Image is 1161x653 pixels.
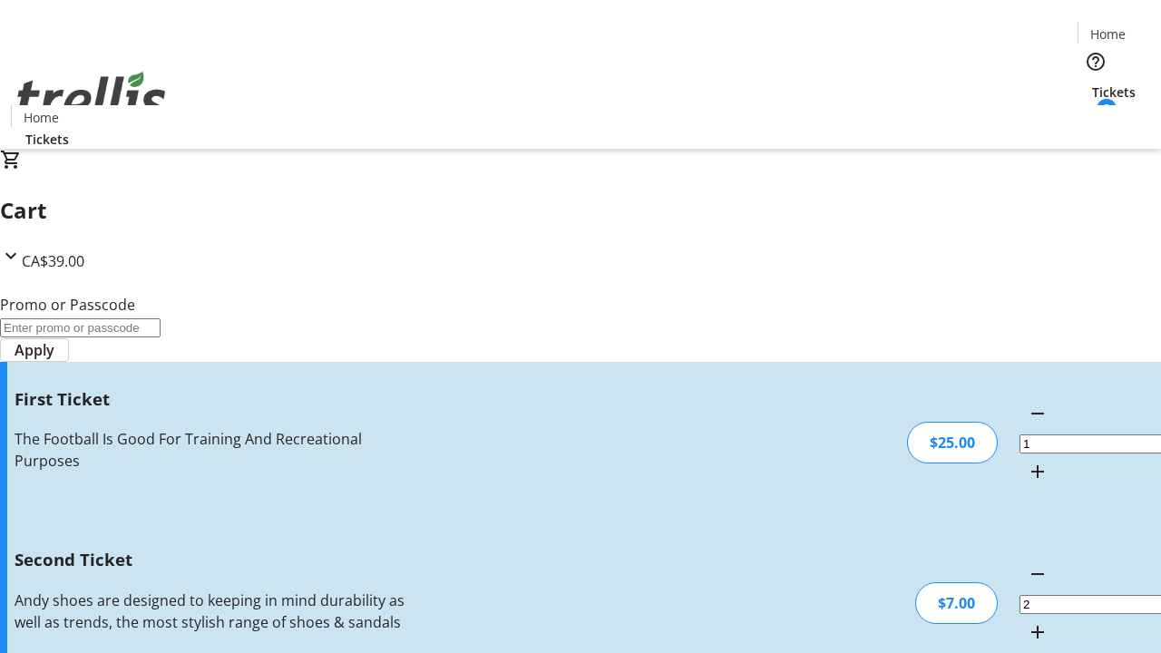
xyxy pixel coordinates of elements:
[11,130,83,149] a: Tickets
[25,130,69,149] span: Tickets
[12,108,70,127] a: Home
[1020,614,1056,650] button: Increment by one
[15,428,411,472] div: The Football Is Good For Training And Recreational Purposes
[15,386,411,412] h3: First Ticket
[15,590,411,633] div: Andy shoes are designed to keeping in mind durability as well as trends, the most stylish range o...
[915,582,998,624] div: $7.00
[1090,24,1126,44] span: Home
[15,339,54,361] span: Apply
[1078,44,1114,80] button: Help
[1092,83,1136,102] span: Tickets
[1020,395,1056,432] button: Decrement by one
[24,108,59,127] span: Home
[22,251,84,271] span: CA$39.00
[1078,83,1150,102] a: Tickets
[1020,453,1056,490] button: Increment by one
[15,547,411,572] h3: Second Ticket
[1020,556,1056,592] button: Decrement by one
[11,52,172,142] img: Orient E2E Organization pI0MvkENdL's Logo
[907,422,998,463] div: $25.00
[1078,102,1114,138] button: Cart
[1078,24,1137,44] a: Home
